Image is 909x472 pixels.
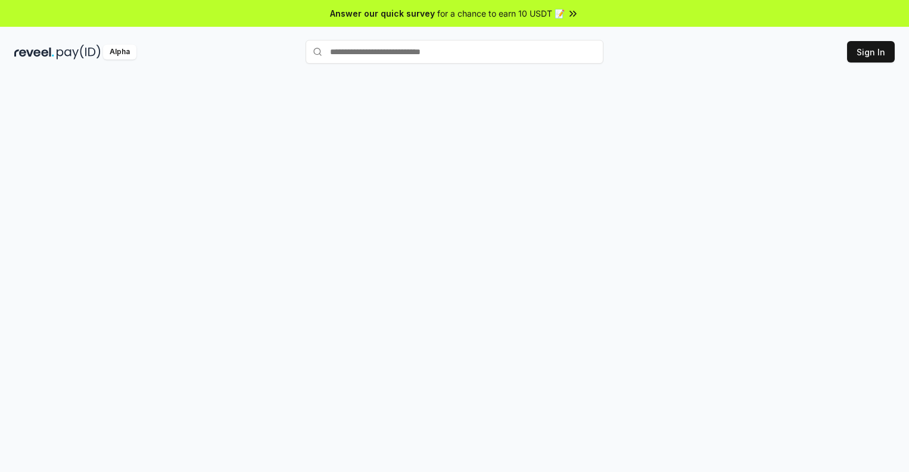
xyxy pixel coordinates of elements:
[14,45,54,60] img: reveel_dark
[847,41,895,62] button: Sign In
[437,7,565,20] span: for a chance to earn 10 USDT 📝
[330,7,435,20] span: Answer our quick survey
[57,45,101,60] img: pay_id
[103,45,136,60] div: Alpha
